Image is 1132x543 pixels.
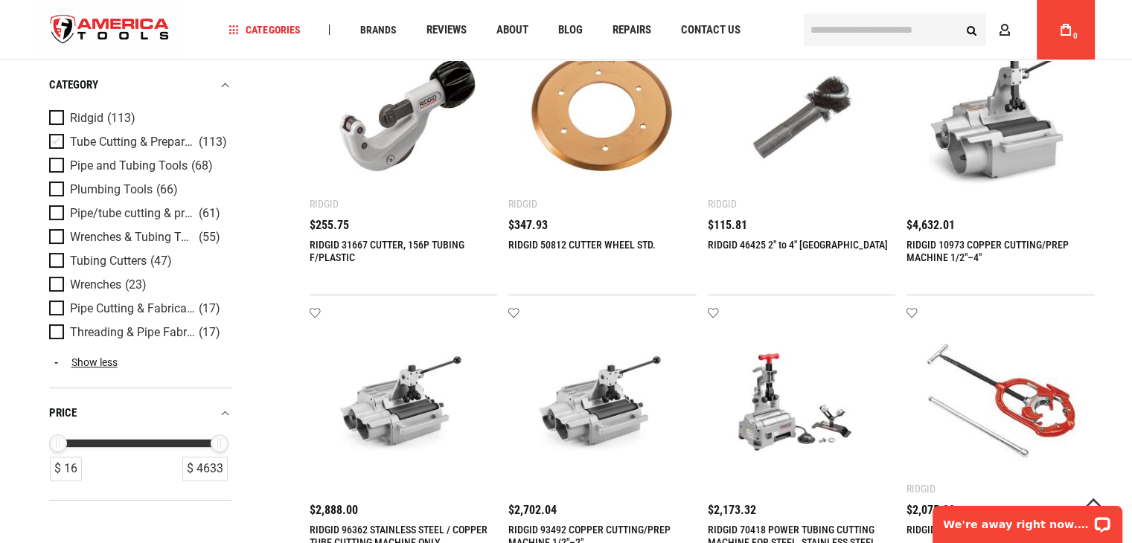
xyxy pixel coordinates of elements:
[182,457,228,481] div: $ 4633
[49,356,231,369] a: Show less
[199,136,227,149] span: (113)
[199,231,220,244] span: (55)
[107,112,135,125] span: (113)
[49,181,228,198] a: Plumbing Tools (66)
[708,219,747,231] span: $115.81
[70,254,147,268] span: Tubing Cutters
[70,278,121,292] span: Wrenches
[49,324,228,341] a: Threading & Pipe Fabrication (17)
[353,20,403,40] a: Brands
[489,20,534,40] a: About
[496,25,528,36] span: About
[906,219,955,231] span: $4,632.01
[359,25,396,35] span: Brands
[419,20,473,40] a: Reviews
[723,37,881,196] img: RIDGID 46425 2
[508,198,537,210] div: Ridgid
[49,205,228,222] a: Pipe/tube cutting & preparation (61)
[523,321,682,480] img: RIDGID 93492 COPPER CUTTING/PREP MACHINE 1/2
[191,160,213,173] span: (68)
[70,231,195,244] span: Wrenches & Tubing Tools
[551,20,589,40] a: Blog
[49,60,231,501] div: Product Filters
[1073,32,1078,40] span: 0
[310,239,464,263] a: RIDGID 31667 CUTTER, 156P TUBING F/PLASTIC
[906,524,1092,536] a: RIDGID 83170 FOR HEAVY-WALL STEEL PIPE
[680,25,740,36] span: Contact Us
[674,20,746,40] a: Contact Us
[199,208,220,220] span: (61)
[70,112,103,125] span: Ridgid
[199,303,220,315] span: (17)
[906,239,1069,263] a: RIDGID 10973 COPPER CUTTING/PREP MACHINE 1/2"–4"
[50,457,82,481] div: $ 16
[228,25,300,35] span: Categories
[324,37,483,196] img: RIDGID 31667 CUTTER, 156P TUBING F/PLASTIC
[70,135,195,149] span: Tube Cutting & Preparation
[49,229,228,245] a: Wrenches & Tubing Tools (55)
[70,302,195,315] span: Pipe Cutting & Fabrication
[906,483,936,495] div: Ridgid
[310,219,349,231] span: $255.75
[222,20,307,40] a: Categories
[921,37,1080,196] img: RIDGID 10973 COPPER CUTTING/PREP MACHINE 1/2
[310,198,339,210] div: Ridgid
[49,253,228,269] a: Tubing Cutters (47)
[125,279,147,292] span: (23)
[49,158,228,174] a: Pipe and Tubing Tools (68)
[508,504,557,516] span: $2,702.04
[426,25,466,36] span: Reviews
[70,183,153,196] span: Plumbing Tools
[150,255,172,268] span: (47)
[508,239,656,251] a: RIDGID 50812 CUTTER WHEEL STD.
[38,2,182,58] img: America Tools
[310,504,358,516] span: $2,888.00
[324,321,483,480] img: RIDGID 96362 STAINLESS STEEL / COPPER TUBE CUTTING MACHINE ONLY
[70,159,188,173] span: Pipe and Tubing Tools
[612,25,650,36] span: Repairs
[49,134,228,150] a: Tube Cutting & Preparation (113)
[708,198,737,210] div: Ridgid
[199,327,220,339] span: (17)
[49,110,228,126] a: Ridgid (113)
[708,504,756,516] span: $2,173.32
[156,184,178,196] span: (66)
[923,496,1132,543] iframe: LiveChat chat widget
[70,207,195,220] span: Pipe/tube cutting & preparation
[921,321,1080,480] img: RIDGID 83170 FOR HEAVY-WALL STEEL PIPE
[906,504,955,516] span: $2,075.99
[708,239,888,251] a: RIDGID 46425 2" to 4" [GEOGRAPHIC_DATA]
[605,20,657,40] a: Repairs
[70,326,195,339] span: Threading & Pipe Fabrication
[958,16,986,44] button: Search
[523,37,682,196] img: RIDGID 50812 CUTTER WHEEL STD.
[557,25,582,36] span: Blog
[49,75,231,95] div: category
[49,277,228,293] a: Wrenches (23)
[508,219,548,231] span: $347.93
[49,301,228,317] a: Pipe Cutting & Fabrication (17)
[38,2,182,58] a: store logo
[723,321,881,480] img: RIDGID 70418 POWER TUBING CUTTING MACHINE FOR STEEL, STAINLESS STEEL AND ALUMINUM WITH 137S REAME...
[49,403,231,423] div: price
